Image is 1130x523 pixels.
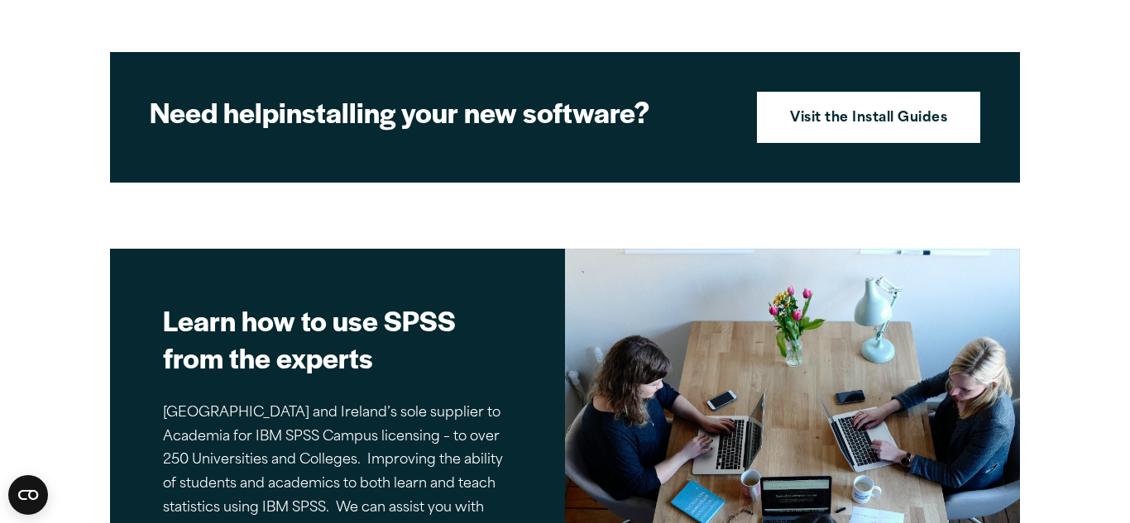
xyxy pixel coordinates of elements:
h2: installing your new software? [150,93,729,131]
button: Open CMP widget [8,475,48,515]
strong: Visit the Install Guides [790,108,947,130]
strong: Need help [150,92,279,131]
a: Visit the Install Guides [757,92,980,143]
h2: Learn how to use SPSS from the experts [163,302,512,376]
